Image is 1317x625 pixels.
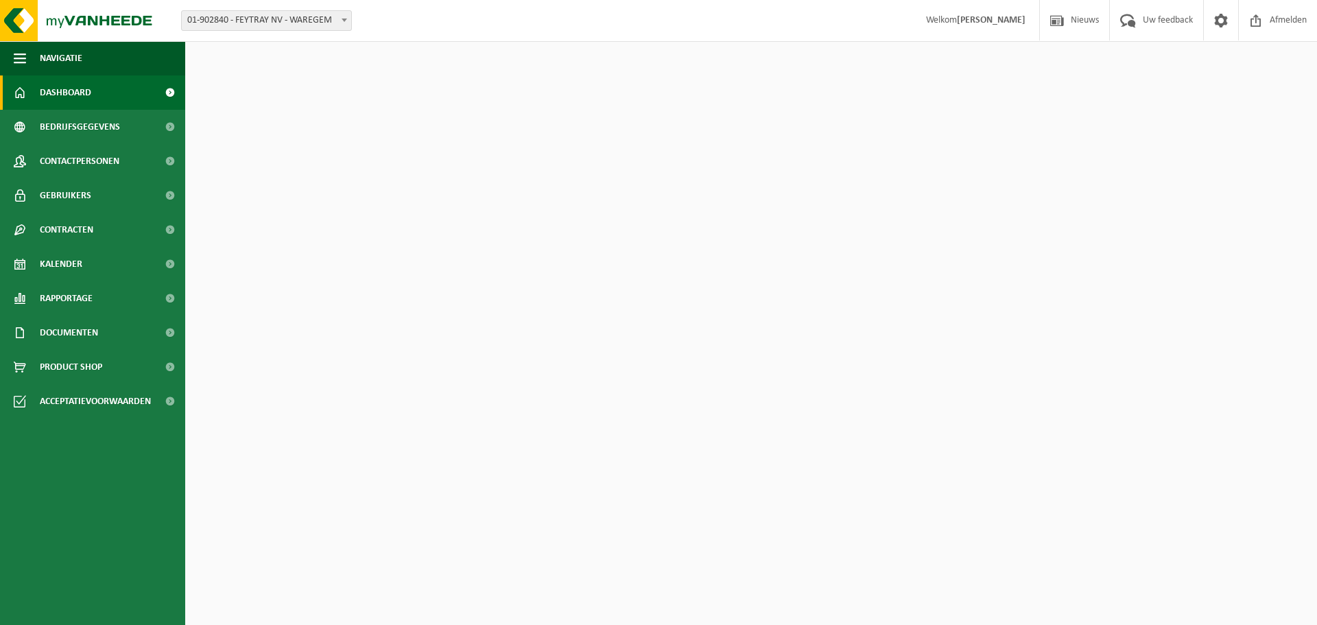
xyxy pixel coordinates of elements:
span: 01-902840 - FEYTRAY NV - WAREGEM [181,10,352,31]
span: Navigatie [40,41,82,75]
span: Bedrijfsgegevens [40,110,120,144]
span: Contracten [40,213,93,247]
span: 01-902840 - FEYTRAY NV - WAREGEM [182,11,351,30]
span: Product Shop [40,350,102,384]
span: Documenten [40,316,98,350]
strong: [PERSON_NAME] [957,15,1025,25]
span: Gebruikers [40,178,91,213]
span: Contactpersonen [40,144,119,178]
span: Dashboard [40,75,91,110]
span: Rapportage [40,281,93,316]
span: Kalender [40,247,82,281]
span: Acceptatievoorwaarden [40,384,151,418]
